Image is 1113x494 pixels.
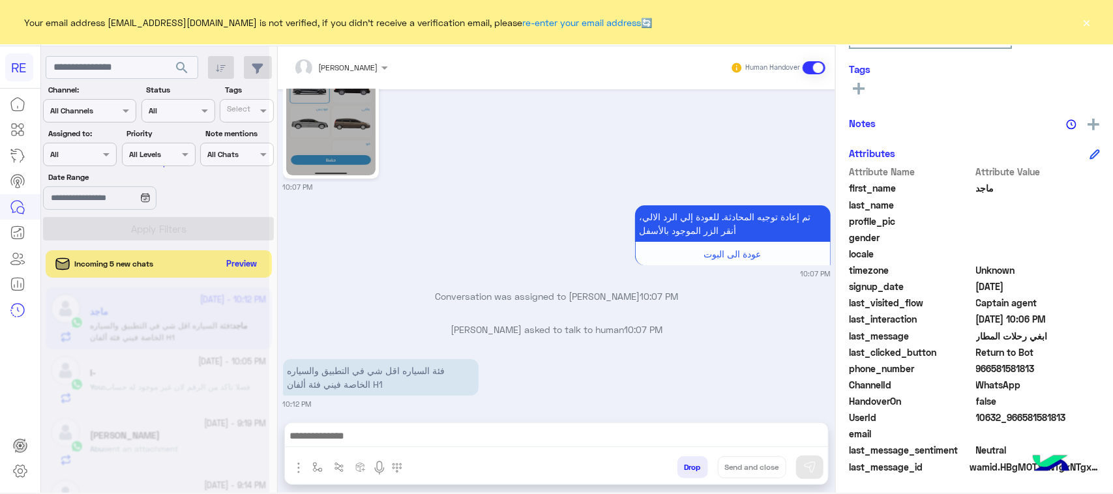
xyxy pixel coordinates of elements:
[392,463,402,473] img: make a call
[5,53,33,81] div: RE
[329,456,350,478] button: Trigger scenario
[970,460,1100,474] span: wamid.HBgMOTY2NTgxNTgxODEzFQIAEhgUM0EyODg4Nzk3QzlDMDY0NkEzNzAA
[976,263,1101,277] span: Unknown
[25,16,653,29] span: Your email address [EMAIL_ADDRESS][DOMAIN_NAME] is not verified, if you didn't receive a verifica...
[283,323,831,336] p: [PERSON_NAME] asked to talk to human
[1080,16,1093,29] button: ×
[976,280,1101,293] span: 2025-09-18T18:55:35.562Z
[523,17,642,28] a: re-enter your email address
[283,289,831,303] p: Conversation was assigned to [PERSON_NAME]
[635,205,831,242] p: 18/9/2025, 10:07 PM
[334,462,344,472] img: Trigger scenario
[976,296,1101,310] span: Captain agent
[849,165,973,179] span: Attribute Name
[1028,442,1074,487] img: hulul-logo.png
[976,411,1101,424] span: 10632_966581581813
[849,296,973,310] span: last_visited_flow
[849,329,973,343] span: last_message
[849,147,895,159] h6: Attributes
[312,462,323,472] img: select flow
[976,427,1101,441] span: null
[283,182,313,192] small: 10:07 PM
[849,427,973,441] span: email
[283,399,312,409] small: 10:12 PM
[803,461,816,474] img: send message
[677,456,708,478] button: Drop
[350,456,372,478] button: create order
[976,247,1101,261] span: null
[849,231,973,244] span: gender
[849,345,973,359] span: last_clicked_button
[849,460,967,474] span: last_message_id
[718,456,786,478] button: Send and close
[319,63,378,72] span: [PERSON_NAME]
[849,181,973,195] span: first_name
[976,165,1101,179] span: Attribute Value
[849,263,973,277] span: timezone
[849,63,1100,75] h6: Tags
[849,214,973,228] span: profile_pic
[976,181,1101,195] span: ماجد
[1088,119,1099,130] img: add
[976,312,1101,326] span: 2025-09-18T19:06:00.1791484Z
[225,103,250,118] div: Select
[143,155,166,178] div: loading...
[849,247,973,261] span: locale
[283,359,479,396] p: 18/9/2025, 10:12 PM
[976,231,1101,244] span: null
[976,329,1101,343] span: ابغي رحلات المطار
[849,198,973,212] span: last_name
[640,291,678,302] span: 10:07 PM
[976,362,1101,375] span: 966581581813
[976,345,1101,359] span: Return to Bot
[1066,119,1076,130] img: notes
[849,394,973,408] span: HandoverOn
[286,17,376,175] img: 4069290766668257.jpg
[704,248,762,259] span: عودة الى البوت
[976,394,1101,408] span: false
[976,378,1101,392] span: 2
[291,460,306,476] img: send attachment
[801,269,831,279] small: 10:07 PM
[849,362,973,375] span: phone_number
[624,324,662,335] span: 10:07 PM
[745,63,800,73] small: Human Handover
[849,443,973,457] span: last_message_sentiment
[849,117,876,129] h6: Notes
[355,462,366,472] img: create order
[849,312,973,326] span: last_interaction
[849,378,973,392] span: ChannelId
[849,411,973,424] span: UserId
[849,280,973,293] span: signup_date
[372,460,387,476] img: send voice note
[307,456,329,478] button: select flow
[976,443,1101,457] span: 0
